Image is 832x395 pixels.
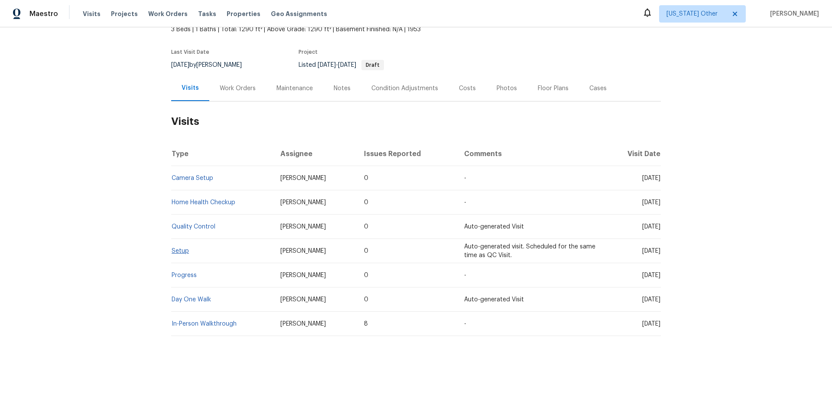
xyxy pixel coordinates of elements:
[538,84,569,93] div: Floor Plans
[364,272,368,278] span: 0
[171,62,189,68] span: [DATE]
[171,25,485,34] span: 3 Beds | 1 Baths | Total: 1290 ft² | Above Grade: 1290 ft² | Basement Finished: N/A | 1953
[371,84,438,93] div: Condition Adjustments
[642,175,660,181] span: [DATE]
[464,244,595,258] span: Auto-generated visit. Scheduled for the same time as QC Visit.
[280,272,326,278] span: [PERSON_NAME]
[364,297,368,303] span: 0
[171,60,252,70] div: by [PERSON_NAME]
[172,175,213,181] a: Camera Setup
[464,199,466,206] span: -
[464,297,524,303] span: Auto-generated Visit
[364,175,368,181] span: 0
[318,62,336,68] span: [DATE]
[83,10,101,18] span: Visits
[666,10,726,18] span: [US_STATE] Other
[589,84,607,93] div: Cases
[642,321,660,327] span: [DATE]
[182,84,199,92] div: Visits
[457,142,604,166] th: Comments
[642,224,660,230] span: [DATE]
[464,175,466,181] span: -
[220,84,256,93] div: Work Orders
[172,199,235,206] a: Home Health Checkup
[459,84,476,93] div: Costs
[29,10,58,18] span: Maestro
[280,297,326,303] span: [PERSON_NAME]
[111,10,138,18] span: Projects
[604,142,661,166] th: Visit Date
[464,224,524,230] span: Auto-generated Visit
[198,11,216,17] span: Tasks
[642,248,660,254] span: [DATE]
[464,321,466,327] span: -
[273,142,357,166] th: Assignee
[497,84,517,93] div: Photos
[271,10,327,18] span: Geo Assignments
[357,142,457,166] th: Issues Reported
[172,248,189,254] a: Setup
[364,199,368,206] span: 0
[338,62,356,68] span: [DATE]
[171,101,661,142] h2: Visits
[280,224,326,230] span: [PERSON_NAME]
[172,321,237,327] a: In-Person Walkthrough
[642,297,660,303] span: [DATE]
[642,199,660,206] span: [DATE]
[280,248,326,254] span: [PERSON_NAME]
[280,321,326,327] span: [PERSON_NAME]
[364,321,368,327] span: 8
[280,175,326,181] span: [PERSON_NAME]
[767,10,819,18] span: [PERSON_NAME]
[318,62,356,68] span: -
[299,49,318,55] span: Project
[172,224,215,230] a: Quality Control
[276,84,313,93] div: Maintenance
[299,62,384,68] span: Listed
[362,62,383,68] span: Draft
[148,10,188,18] span: Work Orders
[464,272,466,278] span: -
[171,49,209,55] span: Last Visit Date
[280,199,326,206] span: [PERSON_NAME]
[642,272,660,278] span: [DATE]
[227,10,260,18] span: Properties
[334,84,351,93] div: Notes
[364,248,368,254] span: 0
[172,272,197,278] a: Progress
[172,297,211,303] a: Day One Walk
[364,224,368,230] span: 0
[171,142,273,166] th: Type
